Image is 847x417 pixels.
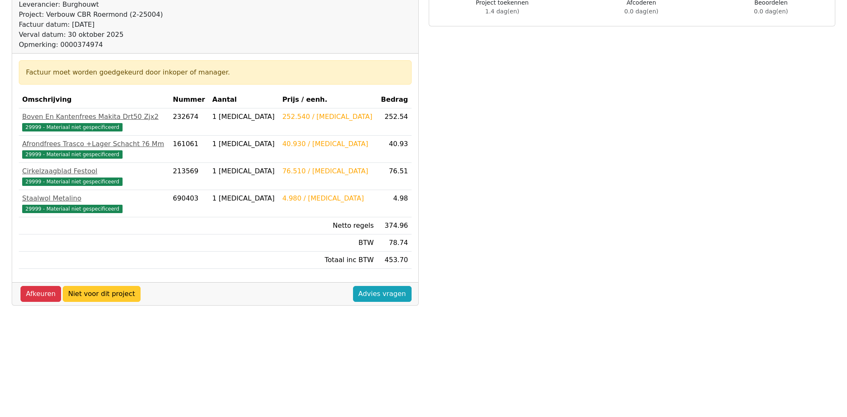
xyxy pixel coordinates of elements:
[22,139,166,159] a: Afrondfrees Trasco +Lager Schacht ?6 Mm29999 - Materiaal niet gespecificeerd
[377,252,412,269] td: 453.70
[26,67,404,77] div: Factuur moet worden goedgekeurd door inkoper of manager.
[22,150,123,159] span: 29999 - Materiaal niet gespecificeerd
[377,108,412,136] td: 252.54
[282,193,374,203] div: 4.980 / [MEDICAL_DATA]
[169,91,209,108] th: Nummer
[279,91,377,108] th: Prijs / eenh.
[169,190,209,217] td: 690403
[282,139,374,149] div: 40.930 / [MEDICAL_DATA]
[19,20,163,30] div: Factuur datum: [DATE]
[377,217,412,234] td: 374.96
[19,40,163,50] div: Opmerking: 0000374974
[19,30,163,40] div: Verval datum: 30 oktober 2025
[22,193,166,203] div: Staalwol Metalino
[212,193,276,203] div: 1 [MEDICAL_DATA]
[485,8,519,15] span: 1.4 dag(en)
[22,112,166,122] div: Boven En Kantenfrees Makita Drt50 Zjx2
[624,8,658,15] span: 0.0 dag(en)
[22,166,166,176] div: Cirkelzaagblad Festool
[282,112,374,122] div: 252.540 / [MEDICAL_DATA]
[169,108,209,136] td: 232674
[279,217,377,234] td: Netto regels
[353,286,412,302] a: Advies vragen
[22,178,123,186] span: 29999 - Materiaal niet gespecificeerd
[19,91,169,108] th: Omschrijving
[22,123,123,131] span: 29999 - Materiaal niet gespecificeerd
[209,91,279,108] th: Aantal
[22,112,166,132] a: Boven En Kantenfrees Makita Drt50 Zjx229999 - Materiaal niet gespecificeerd
[19,10,163,20] div: Project: Verbouw CBR Roermond (2-25004)
[279,234,377,252] td: BTW
[754,8,788,15] span: 0.0 dag(en)
[282,166,374,176] div: 76.510 / [MEDICAL_DATA]
[20,286,61,302] a: Afkeuren
[377,136,412,163] td: 40.93
[22,139,166,149] div: Afrondfrees Trasco +Lager Schacht ?6 Mm
[212,112,276,122] div: 1 [MEDICAL_DATA]
[377,91,412,108] th: Bedrag
[22,166,166,186] a: Cirkelzaagblad Festool29999 - Materiaal niet gespecificeerd
[377,234,412,252] td: 78.74
[22,205,123,213] span: 29999 - Materiaal niet gespecificeerd
[377,163,412,190] td: 76.51
[169,163,209,190] td: 213569
[279,252,377,269] td: Totaal inc BTW
[377,190,412,217] td: 4.98
[212,139,276,149] div: 1 [MEDICAL_DATA]
[22,193,166,214] a: Staalwol Metalino29999 - Materiaal niet gespecificeerd
[63,286,141,302] a: Niet voor dit project
[212,166,276,176] div: 1 [MEDICAL_DATA]
[169,136,209,163] td: 161061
